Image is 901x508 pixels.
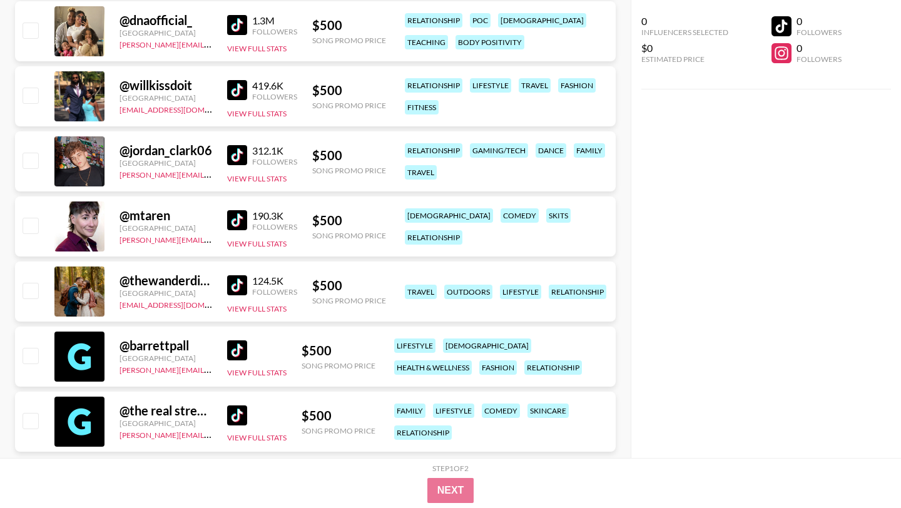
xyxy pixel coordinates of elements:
div: skits [546,208,571,223]
div: 0 [641,15,728,28]
div: [GEOGRAPHIC_DATA] [120,353,212,363]
div: @ thewanderdiary_ [120,273,212,288]
div: travel [405,285,437,299]
div: 1.3M [252,14,297,27]
img: TikTok [227,210,247,230]
div: 419.6K [252,79,297,92]
button: Next [427,478,474,503]
button: View Full Stats [227,174,287,183]
div: $ 500 [312,18,386,33]
div: [GEOGRAPHIC_DATA] [120,419,212,428]
div: 190.3K [252,210,297,222]
button: View Full Stats [227,239,287,248]
a: [EMAIL_ADDRESS][DOMAIN_NAME] [120,298,245,310]
div: lifestyle [500,285,541,299]
div: Song Promo Price [312,231,386,240]
div: relationship [394,425,452,440]
div: relationship [405,230,462,245]
div: fitness [405,100,439,114]
div: comedy [501,208,539,223]
div: fashion [558,78,596,93]
div: [GEOGRAPHIC_DATA] [120,288,212,298]
div: Followers [252,157,297,166]
div: $ 500 [302,343,375,358]
div: 312.1K [252,145,297,157]
div: 0 [797,42,842,54]
a: [PERSON_NAME][EMAIL_ADDRESS][DOMAIN_NAME] [120,168,305,180]
div: fashion [479,360,517,375]
div: $0 [641,42,728,54]
div: relationship [549,285,606,299]
a: [EMAIL_ADDRESS][DOMAIN_NAME] [120,103,245,114]
div: 0 [797,15,842,28]
div: $ 500 [312,213,386,228]
div: poc [470,13,491,28]
div: @ jordan_clark06 [120,143,212,158]
div: Song Promo Price [312,101,386,110]
button: View Full Stats [227,433,287,442]
div: outdoors [444,285,492,299]
a: [PERSON_NAME][EMAIL_ADDRESS][DOMAIN_NAME] [120,363,305,375]
div: Song Promo Price [312,296,386,305]
div: @ the real street family [120,403,212,419]
img: TikTok [227,405,247,425]
div: $ 500 [312,148,386,163]
div: Song Promo Price [312,166,386,175]
button: View Full Stats [227,109,287,118]
div: dance [536,143,566,158]
div: [DEMOGRAPHIC_DATA] [498,13,586,28]
div: relationship [405,143,462,158]
div: $ 500 [312,278,386,293]
img: TikTok [227,80,247,100]
div: lifestyle [433,404,474,418]
div: Followers [252,27,297,36]
div: relationship [524,360,582,375]
div: Influencers Selected [641,28,728,37]
div: family [574,143,605,158]
div: skincare [527,404,569,418]
div: $ 500 [302,408,375,424]
div: $ 500 [312,83,386,98]
a: [PERSON_NAME][EMAIL_ADDRESS][DOMAIN_NAME] [120,233,305,245]
div: [GEOGRAPHIC_DATA] [120,223,212,233]
div: @ mtaren [120,208,212,223]
div: relationship [405,78,462,93]
button: View Full Stats [227,44,287,53]
div: relationship [405,13,462,28]
div: @ dnaofficial_ [120,13,212,28]
div: lifestyle [470,78,511,93]
div: comedy [482,404,520,418]
div: gaming/tech [470,143,528,158]
div: body positivity [456,35,524,49]
div: 124.5K [252,275,297,287]
div: Followers [252,287,297,297]
div: [DEMOGRAPHIC_DATA] [405,208,493,223]
img: TikTok [227,15,247,35]
button: View Full Stats [227,368,287,377]
div: family [394,404,425,418]
a: [PERSON_NAME][EMAIL_ADDRESS][DOMAIN_NAME] [120,428,305,440]
div: @ barrettpall [120,338,212,353]
iframe: Drift Widget Chat Controller [838,445,886,493]
div: [DEMOGRAPHIC_DATA] [443,338,531,353]
div: Song Promo Price [302,361,375,370]
button: View Full Stats [227,304,287,313]
div: [GEOGRAPHIC_DATA] [120,93,212,103]
div: Step 1 of 2 [432,464,469,473]
div: Followers [252,222,297,231]
div: Song Promo Price [312,36,386,45]
img: TikTok [227,275,247,295]
div: travel [519,78,551,93]
div: Song Promo Price [302,426,375,435]
div: health & wellness [394,360,472,375]
div: @ willkissdoit [120,78,212,93]
div: [GEOGRAPHIC_DATA] [120,158,212,168]
div: travel [405,165,437,180]
div: lifestyle [394,338,435,353]
div: Estimated Price [641,54,728,64]
div: Followers [252,92,297,101]
img: TikTok [227,145,247,165]
div: teaching [405,35,448,49]
div: [GEOGRAPHIC_DATA] [120,28,212,38]
img: TikTok [227,340,247,360]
